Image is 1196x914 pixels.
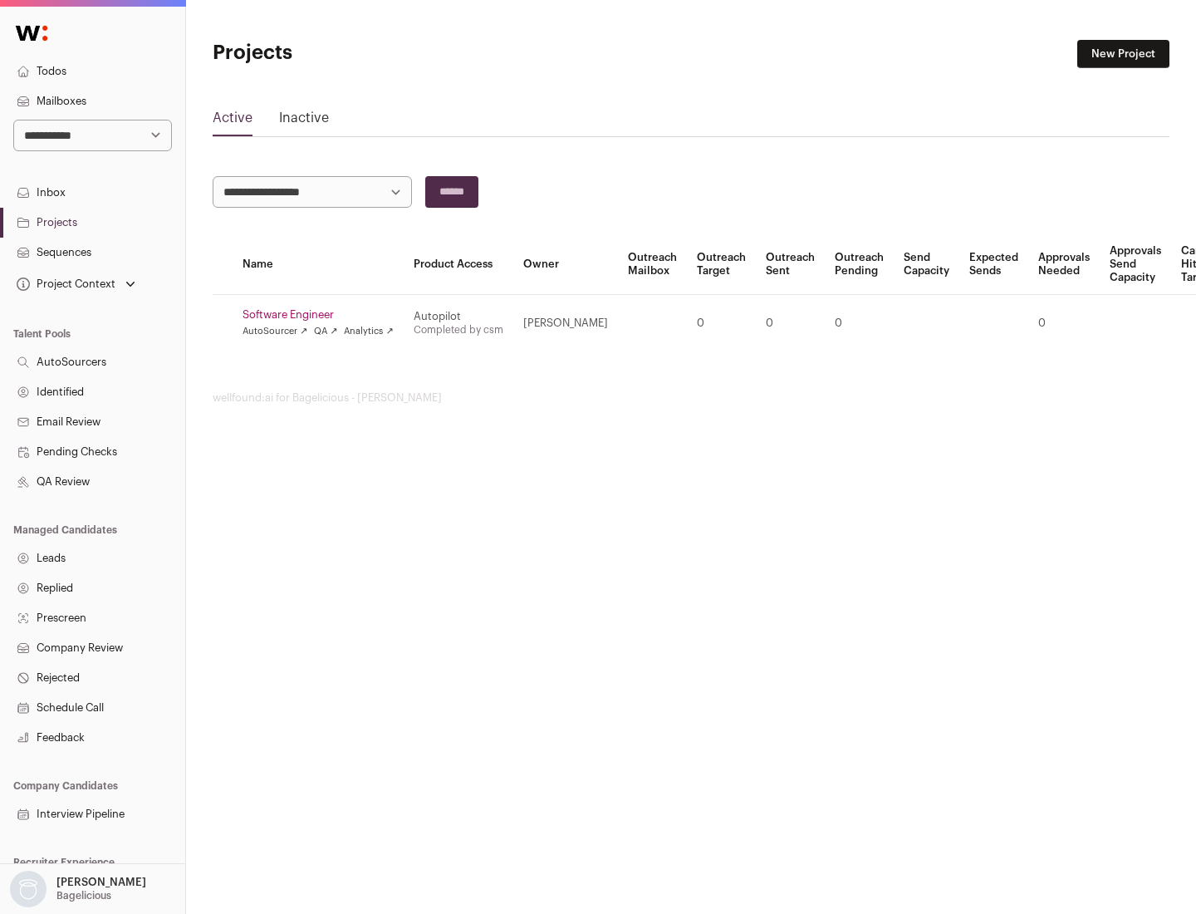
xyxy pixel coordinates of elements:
[756,234,825,295] th: Outreach Sent
[513,234,618,295] th: Owner
[344,325,393,338] a: Analytics ↗
[314,325,337,338] a: QA ↗
[13,273,139,296] button: Open dropdown
[687,295,756,352] td: 0
[279,108,329,135] a: Inactive
[414,325,503,335] a: Completed by csm
[894,234,959,295] th: Send Capacity
[404,234,513,295] th: Product Access
[213,108,252,135] a: Active
[243,325,307,338] a: AutoSourcer ↗
[1028,295,1100,352] td: 0
[1077,40,1169,68] a: New Project
[618,234,687,295] th: Outreach Mailbox
[10,871,47,907] img: nopic.png
[213,40,532,66] h1: Projects
[1028,234,1100,295] th: Approvals Needed
[687,234,756,295] th: Outreach Target
[13,278,115,291] div: Project Context
[414,310,503,323] div: Autopilot
[825,234,894,295] th: Outreach Pending
[56,876,146,889] p: [PERSON_NAME]
[243,308,394,322] a: Software Engineer
[513,295,618,352] td: [PERSON_NAME]
[233,234,404,295] th: Name
[7,17,56,50] img: Wellfound
[959,234,1028,295] th: Expected Sends
[1100,234,1171,295] th: Approvals Send Capacity
[825,295,894,352] td: 0
[7,871,149,907] button: Open dropdown
[56,889,111,902] p: Bagelicious
[756,295,825,352] td: 0
[213,391,1169,405] footer: wellfound:ai for Bagelicious - [PERSON_NAME]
